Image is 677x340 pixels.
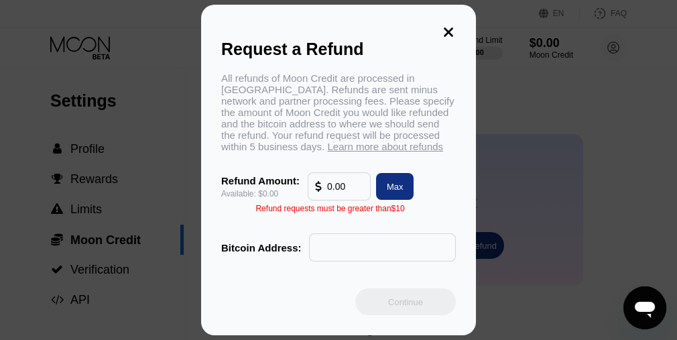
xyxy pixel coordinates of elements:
div: Refund Amount: [221,175,300,186]
div: Refund requests must be greater than $10 [255,204,404,213]
div: Bitcoin Address: [221,242,301,253]
div: Max [371,173,414,200]
input: 10.00 [327,173,363,200]
div: Request a Refund [221,40,456,59]
div: Max [387,181,404,192]
div: All refunds of Moon Credit are processed in [GEOGRAPHIC_DATA]. Refunds are sent minus network and... [221,72,456,152]
span: Learn more about refunds [327,141,443,152]
iframe: Button to launch messaging window [623,286,666,329]
div: Available: $0.00 [221,189,300,199]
